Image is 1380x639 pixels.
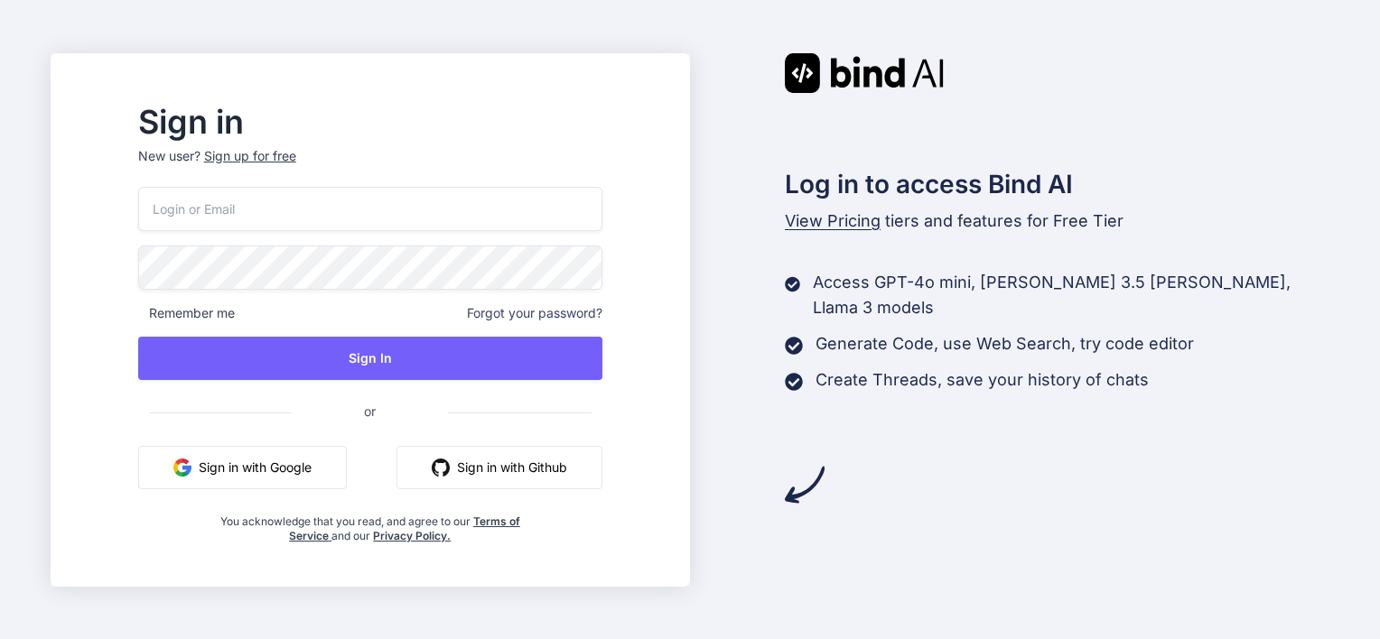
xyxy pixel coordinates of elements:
img: Bind AI logo [785,53,944,93]
span: Forgot your password? [467,304,602,322]
span: or [292,389,448,433]
h2: Sign in [138,107,602,136]
p: tiers and features for Free Tier [785,208,1330,234]
span: View Pricing [785,211,881,230]
p: Access GPT-4o mini, [PERSON_NAME] 3.5 [PERSON_NAME], Llama 3 models [813,270,1329,320]
button: Sign in with Google [138,446,347,489]
a: Terms of Service [289,514,520,542]
button: Sign in with Github [396,446,602,489]
img: google [173,458,191,477]
p: New user? [138,147,602,187]
button: Sign In [138,337,602,380]
span: Remember me [138,304,235,322]
input: Login or Email [138,187,602,231]
h2: Log in to access Bind AI [785,165,1330,203]
div: You acknowledge that you read, and agree to our and our [215,504,525,543]
img: github [432,458,450,477]
img: arrow [785,465,825,505]
a: Privacy Policy. [373,529,451,542]
p: Generate Code, use Web Search, try code editor [816,331,1194,357]
p: Create Threads, save your history of chats [816,367,1149,393]
div: Sign up for free [204,147,296,165]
